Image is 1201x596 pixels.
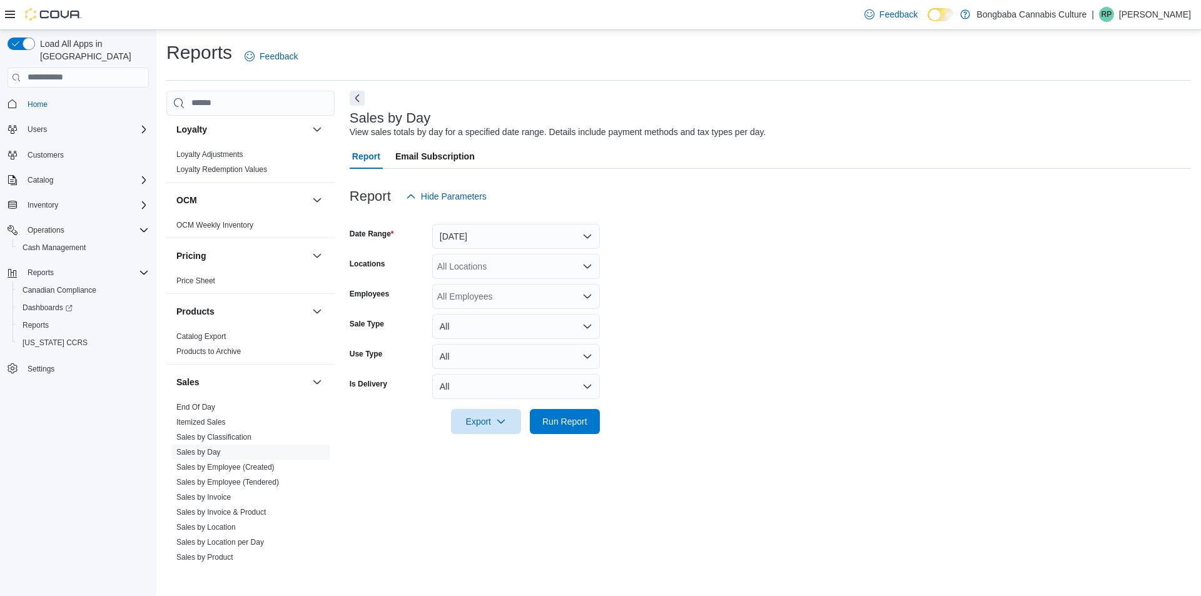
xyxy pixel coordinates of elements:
span: Run Report [542,415,587,428]
a: Sales by Location [176,523,236,532]
a: Home [23,97,53,112]
span: Home [23,96,149,112]
label: Use Type [350,349,382,359]
button: Sales [310,375,325,390]
button: Run Report [530,409,600,434]
button: Users [23,122,52,137]
button: Operations [3,221,154,239]
button: All [432,374,600,399]
label: Sale Type [350,319,384,329]
a: Feedback [240,44,303,69]
span: Catalog [23,173,149,188]
h3: Loyalty [176,123,207,136]
a: Products to Archive [176,347,241,356]
button: All [432,314,600,339]
a: Loyalty Adjustments [176,150,243,159]
span: OCM Weekly Inventory [176,220,253,230]
span: Inventory [23,198,149,213]
div: Pricing [166,273,335,293]
span: Catalog [28,175,53,185]
span: Sales by Invoice & Product [176,507,266,517]
label: Date Range [350,229,394,239]
nav: Complex example [8,90,149,410]
span: Users [23,122,149,137]
span: Loyalty Redemption Values [176,164,267,174]
h3: Report [350,189,391,204]
button: All [432,344,600,369]
button: [DATE] [432,224,600,249]
button: Canadian Compliance [13,281,154,299]
span: Settings [28,364,54,374]
span: Reports [18,318,149,333]
button: OCM [176,194,307,206]
span: Email Subscription [395,144,475,169]
a: Feedback [859,2,923,27]
a: Cash Management [18,240,91,255]
span: Home [28,99,48,109]
a: Itemized Sales [176,418,226,427]
button: Catalog [3,171,154,189]
button: Customers [3,146,154,164]
button: Hide Parameters [401,184,492,209]
span: Dashboards [18,300,149,315]
button: Pricing [176,250,307,262]
span: [US_STATE] CCRS [23,338,88,348]
span: Hide Parameters [421,190,487,203]
span: Reports [23,265,149,280]
div: Ravi Patel [1099,7,1114,22]
button: Users [3,121,154,138]
button: Sales [176,376,307,388]
span: Washington CCRS [18,335,149,350]
span: Sales by Location [176,522,236,532]
h3: Products [176,305,215,318]
h3: Pricing [176,250,206,262]
img: Cova [25,8,81,21]
span: RP [1102,7,1112,22]
span: Report [352,144,380,169]
a: Loyalty Redemption Values [176,165,267,174]
a: Sales by Product [176,553,233,562]
span: Feedback [879,8,918,21]
span: Load All Apps in [GEOGRAPHIC_DATA] [35,38,149,63]
span: Sales by Day [176,447,221,457]
input: Dark Mode [928,8,954,21]
label: Locations [350,259,385,269]
a: Canadian Compliance [18,283,101,298]
span: Catalog Export [176,331,226,341]
a: Sales by Classification [176,433,251,442]
h3: OCM [176,194,197,206]
button: Reports [23,265,59,280]
span: Price Sheet [176,276,215,286]
span: Operations [28,225,64,235]
span: Sales by Invoice [176,492,231,502]
button: OCM [310,193,325,208]
a: Sales by Employee (Tendered) [176,478,279,487]
span: Operations [23,223,149,238]
button: Export [451,409,521,434]
button: Next [350,91,365,106]
div: OCM [166,218,335,238]
a: Dashboards [13,299,154,316]
p: Bongbaba Cannabis Culture [976,7,1087,22]
button: Cash Management [13,239,154,256]
button: Reports [3,264,154,281]
span: Customers [23,147,149,163]
h3: Sales by Day [350,111,431,126]
span: Reports [28,268,54,278]
button: Pricing [310,248,325,263]
button: Inventory [3,196,154,214]
a: Sales by Day [176,448,221,457]
a: OCM Weekly Inventory [176,221,253,230]
span: Inventory [28,200,58,210]
a: Customers [23,148,69,163]
a: [US_STATE] CCRS [18,335,93,350]
label: Is Delivery [350,379,387,389]
span: Customers [28,150,64,160]
button: Loyalty [310,122,325,137]
p: [PERSON_NAME] [1119,7,1191,22]
span: Dark Mode [928,21,928,22]
span: Itemized Sales [176,417,226,427]
span: Feedback [260,50,298,63]
a: Price Sheet [176,276,215,285]
button: Products [310,304,325,319]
